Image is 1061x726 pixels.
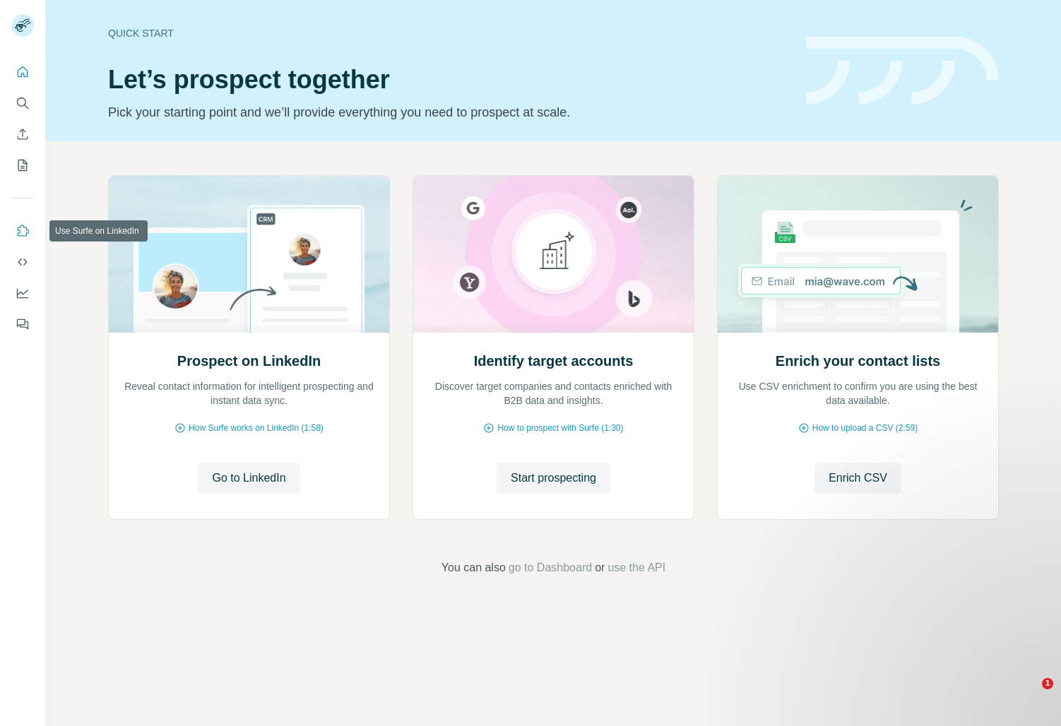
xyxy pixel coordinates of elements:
h2: Enrich your contact lists [776,351,940,371]
button: go to Dashboard [509,559,592,576]
button: Enrich CSV [814,463,901,494]
img: Identify target accounts [413,176,694,333]
span: How to prospect with Surfe (1:30) [497,422,623,434]
button: Go to LinkedIn [198,463,300,494]
span: Enrich CSV [829,470,887,487]
button: use the API [607,559,665,576]
p: Discover target companies and contacts enriched with B2B data and insights. [427,379,680,407]
button: Use Surfe on LinkedIn [11,218,34,244]
span: Start prospecting [511,470,596,487]
img: Enrich your contact lists [717,176,999,333]
iframe: Intercom live chat [1013,678,1047,712]
p: Reveal contact information for intelligent prospecting and instant data sync. [123,379,375,407]
span: 1 [1042,678,1053,689]
p: Pick your starting point and we’ll provide everything you need to prospect at scale. [108,102,789,122]
h1: Let’s prospect together [108,66,789,94]
div: Quick start [108,26,789,40]
h2: Identify target accounts [474,351,634,371]
button: Dashboard [11,280,34,306]
span: You can also [441,559,506,576]
button: Start prospecting [497,463,610,494]
button: Enrich CSV [11,121,34,147]
span: or [595,559,605,576]
h2: Prospect on LinkedIn [177,351,321,371]
p: Use CSV enrichment to confirm you are using the best data available. [732,379,984,407]
img: banner [806,37,999,105]
img: Prospect on LinkedIn [108,176,390,333]
span: How Surfe works on LinkedIn (1:58) [189,422,324,434]
button: Feedback [11,311,34,337]
span: How to upload a CSV (2:59) [812,422,918,434]
button: My lists [11,153,34,178]
span: Go to LinkedIn [212,470,285,487]
button: Search [11,90,34,116]
button: Use Surfe API [11,249,34,275]
button: Quick start [11,59,34,85]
